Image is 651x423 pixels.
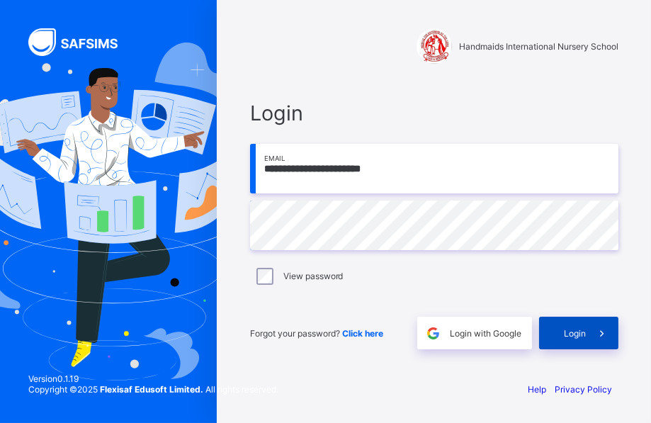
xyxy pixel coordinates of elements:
[28,384,278,395] span: Copyright © 2025 All rights reserved.
[450,328,521,339] span: Login with Google
[283,271,344,281] label: View password
[528,384,546,395] a: Help
[28,28,135,56] img: SAFSIMS Logo
[100,384,203,395] strong: Flexisaf Edusoft Limited.
[250,101,618,125] span: Login
[425,325,441,342] img: google.396cfc9801f0270233282035f929180a.svg
[555,384,612,395] a: Privacy Policy
[28,373,278,384] span: Version 0.1.19
[342,328,383,339] a: Click here
[459,41,618,52] span: Handmaids International Nursery School
[564,328,586,339] span: Login
[250,328,383,339] span: Forgot your password?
